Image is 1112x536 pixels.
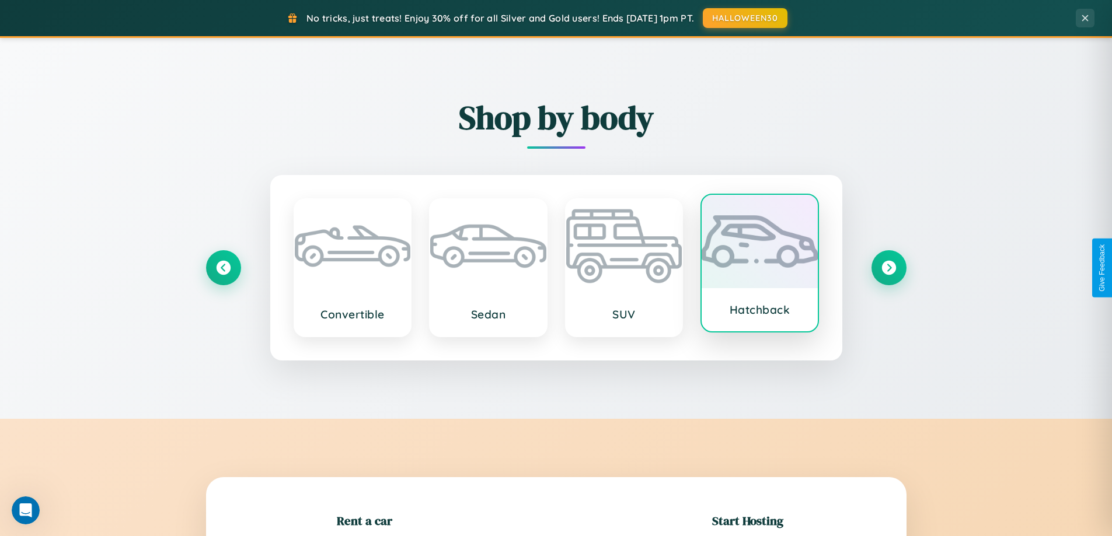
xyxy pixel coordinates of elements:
button: HALLOWEEN30 [703,8,787,28]
h3: Sedan [442,307,535,321]
h3: SUV [578,307,671,321]
h3: Hatchback [713,303,806,317]
h2: Shop by body [206,95,907,140]
div: Give Feedback [1098,244,1106,292]
h3: Convertible [306,307,399,321]
iframe: Intercom live chat [12,496,40,524]
span: No tricks, just treats! Enjoy 30% off for all Silver and Gold users! Ends [DATE] 1pm PT. [306,12,694,24]
h2: Start Hosting [712,512,783,529]
h2: Rent a car [337,512,392,529]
